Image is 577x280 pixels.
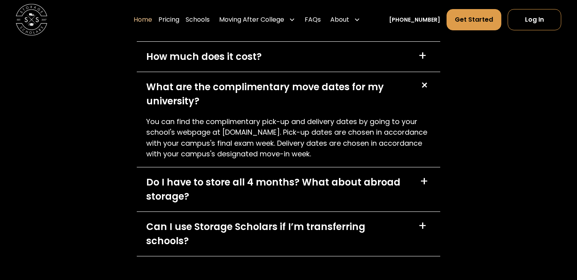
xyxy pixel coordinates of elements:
a: FAQs [305,9,321,31]
p: You can find the complimentary pick-up and delivery dates by going to your school's webpage at [D... [146,116,431,159]
div: + [418,220,427,232]
a: Get Started [447,9,501,30]
a: [PHONE_NUMBER] [389,16,440,24]
a: Pricing [158,9,179,31]
a: Log In [508,9,561,30]
div: Do I have to store all 4 months? What about abroad storage? [146,175,410,204]
div: About [327,9,363,31]
a: Schools [186,9,210,31]
a: home [16,4,47,35]
div: Moving After College [219,15,284,24]
div: + [418,50,427,62]
div: + [420,175,428,188]
div: Moving After College [216,9,298,31]
div: Can I use Storage Scholars if I’m transferring schools? [146,220,409,248]
img: Storage Scholars main logo [16,4,47,35]
div: What are the complimentary move dates for my university? [146,80,410,108]
a: Home [134,9,152,31]
div: + [417,78,432,93]
div: How much does it cost? [146,50,262,64]
div: About [330,15,349,24]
